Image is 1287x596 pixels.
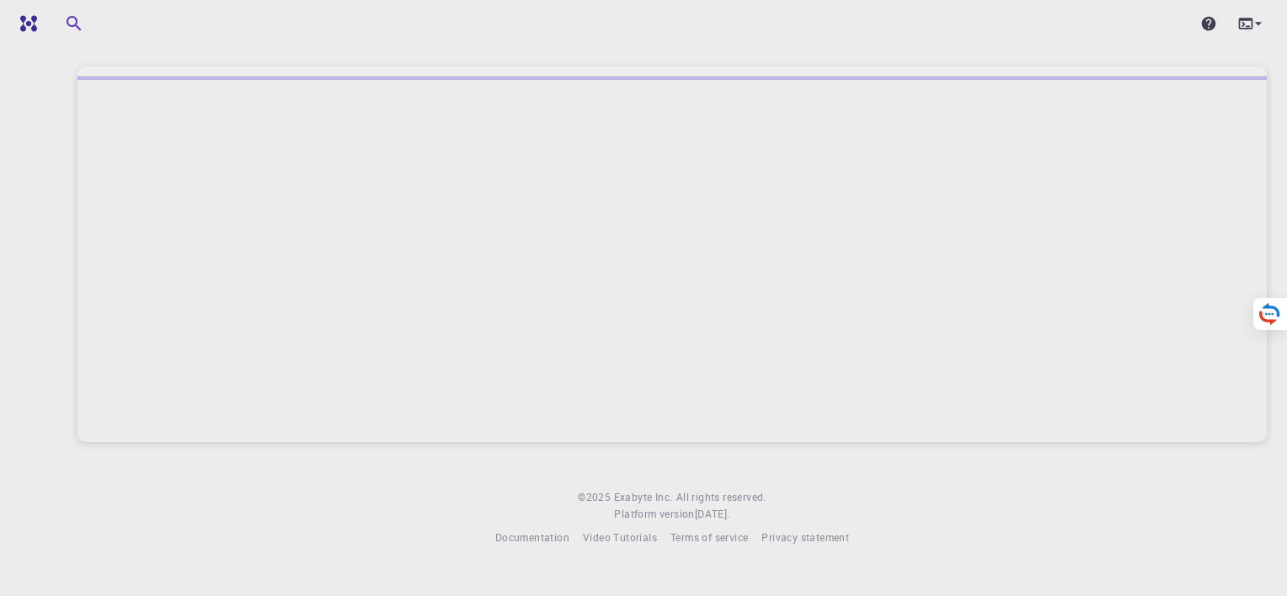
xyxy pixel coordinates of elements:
a: [DATE]. [695,506,730,523]
img: logo [13,15,37,32]
span: Video Tutorials [583,530,657,544]
a: Terms of service [670,529,748,546]
span: Terms of service [670,530,748,544]
span: Exabyte Inc. [614,490,673,503]
a: Exabyte Inc. [614,489,673,506]
span: Documentation [495,530,569,544]
span: Platform version [614,506,694,523]
span: [DATE] . [695,507,730,520]
span: Privacy statement [761,530,849,544]
span: © 2025 [578,489,613,506]
a: Video Tutorials [583,529,657,546]
a: Documentation [495,529,569,546]
span: All rights reserved. [676,489,766,506]
a: Privacy statement [761,529,849,546]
